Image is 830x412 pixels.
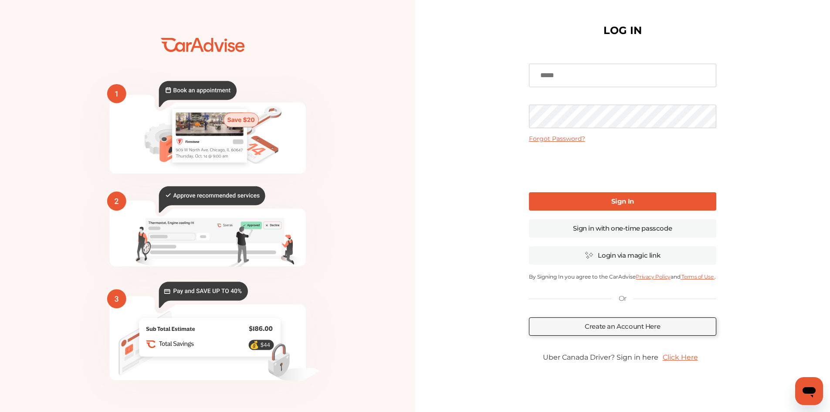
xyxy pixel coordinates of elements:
[529,317,716,336] a: Create an Account Here
[250,340,259,350] text: 💰
[529,273,716,280] p: By Signing In you agree to the CarAdvise and .
[611,197,634,205] b: Sign In
[795,377,823,405] iframe: Button to launch messaging window
[619,294,627,303] p: Or
[603,26,642,35] h1: LOG IN
[529,219,716,238] a: Sign in with one-time passcode
[556,150,689,184] iframe: reCAPTCHA
[529,135,585,143] a: Forgot Password?
[681,273,715,280] a: Terms of Use
[585,251,593,259] img: magic_icon.32c66aac.svg
[529,192,716,211] a: Sign In
[636,273,670,280] a: Privacy Policy
[529,246,716,265] a: Login via magic link
[543,353,658,361] span: Uber Canada Driver? Sign in here
[658,349,702,366] a: Click Here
